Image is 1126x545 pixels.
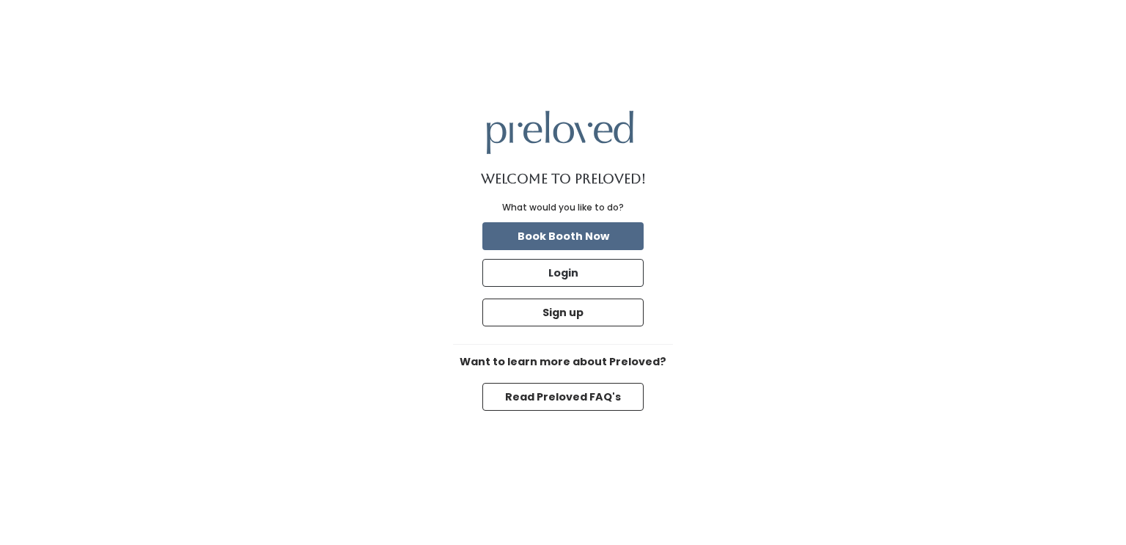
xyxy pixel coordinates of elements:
div: What would you like to do? [502,201,624,214]
a: Login [479,256,647,290]
button: Book Booth Now [482,222,644,250]
h1: Welcome to Preloved! [481,172,646,186]
a: Sign up [479,296,647,329]
button: Read Preloved FAQ's [482,383,644,411]
button: Sign up [482,299,644,326]
h6: Want to learn more about Preloved? [453,356,673,368]
img: preloved logo [487,111,633,154]
button: Login [482,259,644,287]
